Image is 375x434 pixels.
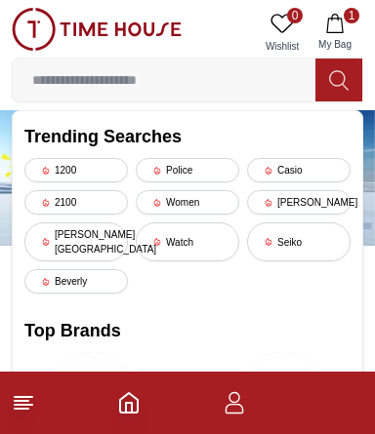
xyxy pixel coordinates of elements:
[55,352,133,430] img: Quantum
[24,222,128,261] div: [PERSON_NAME][GEOGRAPHIC_DATA]
[258,8,307,58] a: 0Wishlist
[287,8,303,23] span: 0
[24,190,128,215] div: 2100
[24,269,128,294] div: Beverly
[136,222,239,261] div: Watch
[136,158,239,182] div: Police
[12,8,182,51] img: ...
[24,123,351,150] h2: Trending Searches
[24,158,128,182] div: 1200
[311,37,359,52] span: My Bag
[243,352,321,430] img: Carlton
[247,190,351,215] div: [PERSON_NAME]
[136,190,239,215] div: Women
[24,317,351,344] h2: Top Brands
[307,8,363,58] button: 1My Bag
[247,158,351,182] div: Casio
[258,39,307,54] span: Wishlist
[344,8,359,23] span: 1
[247,222,351,261] div: Seiko
[117,391,141,414] a: Home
